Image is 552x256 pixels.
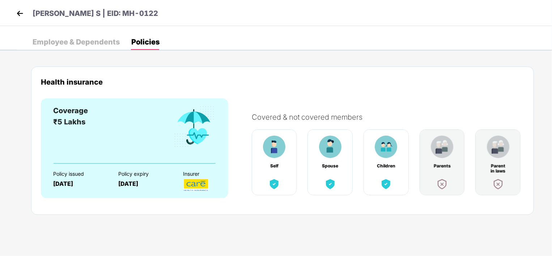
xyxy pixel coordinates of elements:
[53,180,106,187] div: [DATE]
[379,178,392,191] img: benefitCardImg
[431,136,453,158] img: benefitCardImg
[131,38,160,46] div: Policies
[436,178,449,191] img: benefitCardImg
[321,163,340,168] div: Spouse
[433,163,451,168] div: Parents
[41,78,524,86] div: Health insurance
[489,163,508,168] div: Parent in laws
[252,113,531,121] div: Covered & not covered members
[324,178,337,191] img: benefitCardImg
[33,8,158,19] p: [PERSON_NAME] S | EID: MH-0122
[53,105,88,116] div: Coverage
[53,118,85,126] span: ₹5 Lakhs
[183,179,209,191] img: InsurerLogo
[183,171,236,177] div: Insurer
[173,105,216,149] img: benefitCardImg
[377,163,395,168] div: Children
[53,171,106,177] div: Policy issued
[375,136,397,158] img: benefitCardImg
[118,171,171,177] div: Policy expiry
[33,38,120,46] div: Employee & Dependents
[492,178,505,191] img: benefitCardImg
[268,178,281,191] img: benefitCardImg
[265,163,284,168] div: Self
[487,136,509,158] img: benefitCardImg
[118,180,171,187] div: [DATE]
[319,136,341,158] img: benefitCardImg
[14,8,25,19] img: back
[263,136,285,158] img: benefitCardImg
